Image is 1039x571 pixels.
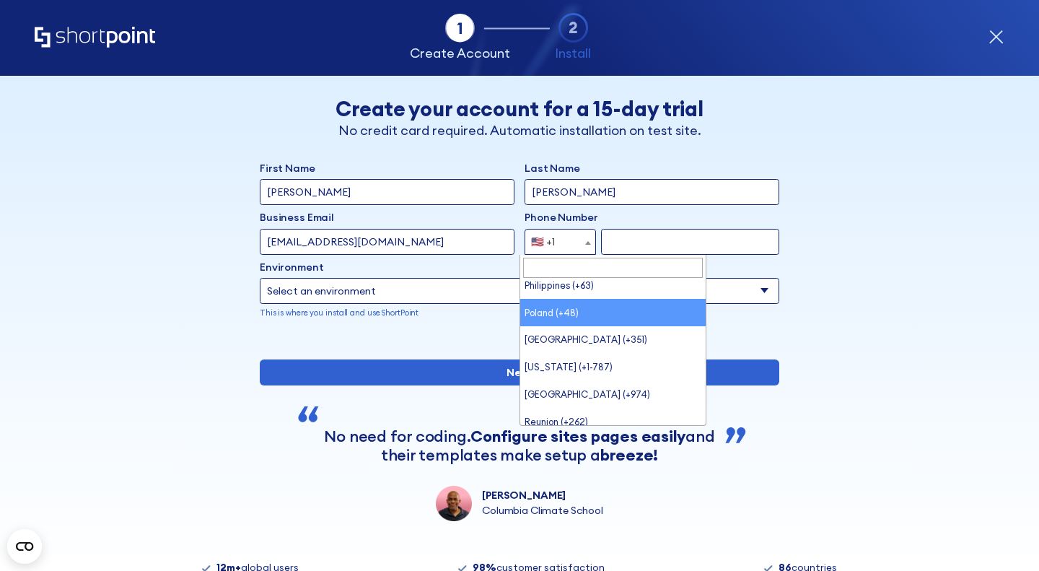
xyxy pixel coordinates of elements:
[7,529,42,564] button: Open CMP widget
[520,326,706,354] li: [GEOGRAPHIC_DATA] (+351)
[520,380,706,408] li: [GEOGRAPHIC_DATA] (+974)
[520,408,706,435] li: Reunion (+262)
[520,299,706,326] li: Poland (+48)
[520,271,706,299] li: Philippines (+63)
[520,354,706,381] li: [US_STATE] (+1-787)
[523,258,703,278] input: Search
